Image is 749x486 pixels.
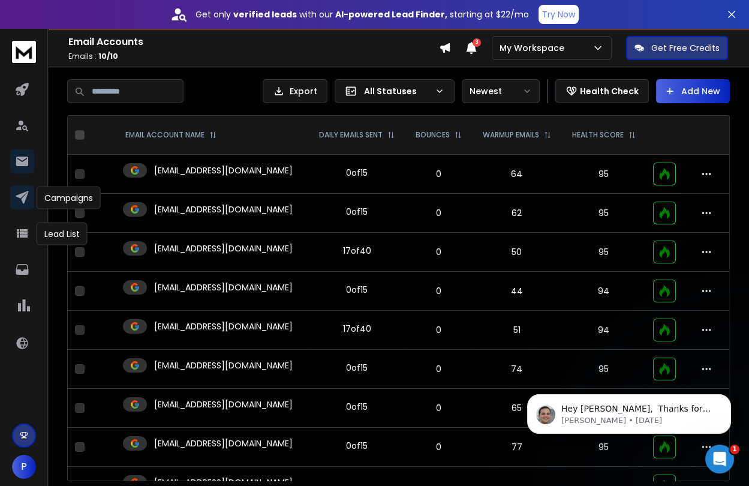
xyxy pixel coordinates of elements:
[12,455,36,479] button: P
[68,35,439,49] h1: Email Accounts
[626,36,728,60] button: Get Free Credits
[335,8,447,20] strong: AI-powered Lead Finder,
[346,440,368,452] div: 0 of 15
[68,52,439,61] p: Emails :
[472,311,561,350] td: 51
[561,194,646,233] td: 95
[472,389,561,428] td: 65
[195,8,529,20] p: Get only with our starting at $22/mo
[462,79,540,103] button: Newest
[346,284,368,296] div: 0 of 15
[413,402,465,414] p: 0
[483,130,539,140] p: WARMUP EMAILS
[37,223,88,245] div: Lead List
[651,42,720,54] p: Get Free Credits
[413,207,465,219] p: 0
[154,164,293,176] p: [EMAIL_ADDRESS][DOMAIN_NAME]
[539,5,579,24] button: Try Now
[37,187,101,209] div: Campaigns
[730,445,739,454] span: 1
[509,369,749,454] iframe: Intercom notifications message
[656,79,730,103] button: Add New
[364,85,430,97] p: All Statuses
[98,51,118,61] span: 10 / 10
[561,233,646,272] td: 95
[346,401,368,413] div: 0 of 15
[154,320,293,332] p: [EMAIL_ADDRESS][DOMAIN_NAME]
[343,245,371,257] div: 17 of 40
[472,428,561,467] td: 77
[319,130,383,140] p: DAILY EMAILS SENT
[416,130,450,140] p: BOUNCES
[472,233,561,272] td: 50
[154,203,293,215] p: [EMAIL_ADDRESS][DOMAIN_NAME]
[125,130,216,140] div: EMAIL ACCOUNT NAME
[154,281,293,293] p: [EMAIL_ADDRESS][DOMAIN_NAME]
[233,8,297,20] strong: verified leads
[12,41,36,63] img: logo
[154,437,293,449] p: [EMAIL_ADDRESS][DOMAIN_NAME]
[346,206,368,218] div: 0 of 15
[472,155,561,194] td: 64
[154,242,293,254] p: [EMAIL_ADDRESS][DOMAIN_NAME]
[473,38,481,47] span: 3
[346,167,368,179] div: 0 of 15
[413,441,465,453] p: 0
[561,272,646,311] td: 94
[413,246,465,258] p: 0
[542,8,575,20] p: Try Now
[472,194,561,233] td: 62
[413,324,465,336] p: 0
[263,79,327,103] button: Export
[413,285,465,297] p: 0
[561,350,646,389] td: 95
[705,445,734,473] iframe: Intercom live chat
[500,42,569,54] p: My Workspace
[580,85,639,97] p: Health Check
[572,130,624,140] p: HEALTH SCORE
[154,359,293,371] p: [EMAIL_ADDRESS][DOMAIN_NAME]
[154,398,293,410] p: [EMAIL_ADDRESS][DOMAIN_NAME]
[472,272,561,311] td: 44
[472,350,561,389] td: 74
[555,79,649,103] button: Health Check
[413,168,465,180] p: 0
[561,311,646,350] td: 94
[346,362,368,374] div: 0 of 15
[561,155,646,194] td: 95
[343,323,371,335] div: 17 of 40
[413,363,465,375] p: 0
